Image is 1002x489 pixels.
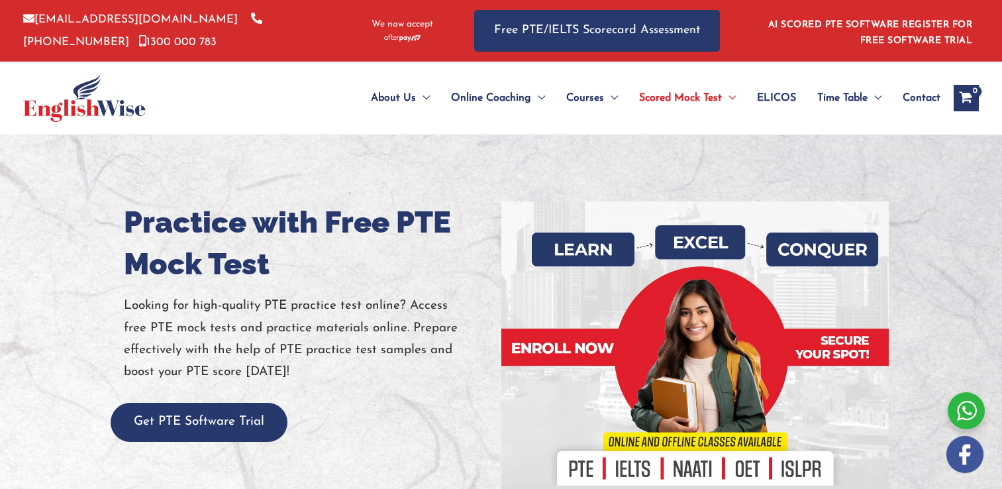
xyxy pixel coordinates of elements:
span: Menu Toggle [868,75,881,121]
span: Contact [903,75,940,121]
h1: Practice with Free PTE Mock Test [124,201,491,285]
button: Get PTE Software Trial [111,403,287,442]
a: Time TableMenu Toggle [807,75,892,121]
a: Online CoachingMenu Toggle [440,75,556,121]
span: Courses [566,75,604,121]
a: Contact [892,75,940,121]
a: [EMAIL_ADDRESS][DOMAIN_NAME] [23,14,238,25]
aside: Header Widget 1 [760,9,979,52]
a: About UsMenu Toggle [360,75,440,121]
span: About Us [371,75,416,121]
img: Afterpay-Logo [384,34,421,42]
span: Menu Toggle [531,75,545,121]
a: Free PTE/IELTS Scorecard Assessment [474,10,720,52]
span: Scored Mock Test [639,75,722,121]
a: Scored Mock TestMenu Toggle [628,75,746,121]
span: Menu Toggle [722,75,736,121]
span: Menu Toggle [416,75,430,121]
a: View Shopping Cart, empty [954,85,979,111]
img: white-facebook.png [946,436,983,473]
img: cropped-ew-logo [23,74,146,122]
a: 1300 000 783 [139,36,217,48]
span: We now accept [372,18,433,31]
nav: Site Navigation: Main Menu [339,75,940,121]
a: Get PTE Software Trial [111,415,287,428]
a: AI SCORED PTE SOFTWARE REGISTER FOR FREE SOFTWARE TRIAL [768,20,973,46]
span: Time Table [817,75,868,121]
span: ELICOS [757,75,796,121]
a: [PHONE_NUMBER] [23,14,262,47]
a: ELICOS [746,75,807,121]
a: CoursesMenu Toggle [556,75,628,121]
span: Menu Toggle [604,75,618,121]
span: Online Coaching [451,75,531,121]
p: Looking for high-quality PTE practice test online? Access free PTE mock tests and practice materi... [124,295,491,383]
